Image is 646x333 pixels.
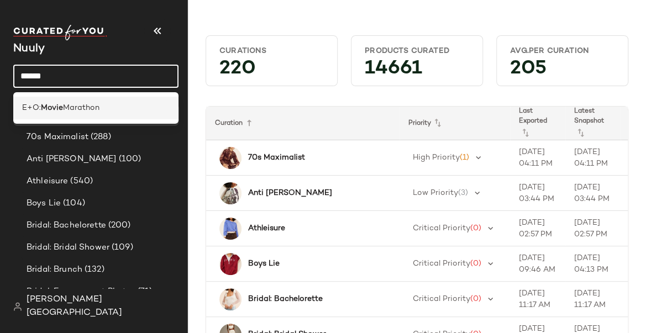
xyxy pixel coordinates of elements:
[248,293,323,305] b: Bridal: Bachelorette
[135,286,153,298] span: (71)
[82,263,104,276] span: (132)
[413,224,470,232] span: Critical Priority
[27,286,135,298] span: Bridal: Engagement Photos
[211,61,333,81] div: 220
[510,46,615,56] div: Avg.per Curation
[219,288,241,310] img: 79338430_012_b
[565,107,621,140] th: Latest Snapshot
[565,211,621,246] td: [DATE] 02:57 PM
[88,131,111,144] span: (288)
[565,140,621,176] td: [DATE] 04:11 PM
[248,223,285,234] b: Athleisure
[27,219,106,232] span: Bridal: Bachelorette
[470,295,481,303] span: (0)
[365,46,469,56] div: Products Curated
[22,102,41,114] span: E+O:
[460,154,469,162] span: (1)
[470,224,481,232] span: (0)
[510,246,565,282] td: [DATE] 09:46 AM
[63,102,99,114] span: Marathon
[219,218,241,240] img: 89991178_049_b
[106,219,131,232] span: (200)
[27,153,117,166] span: Anti [PERSON_NAME]
[13,302,22,311] img: svg%3e
[565,176,621,211] td: [DATE] 03:44 PM
[13,25,107,40] img: cfy_white_logo.C9jOOHJF.svg
[510,140,565,176] td: [DATE] 04:11 PM
[510,211,565,246] td: [DATE] 02:57 PM
[27,293,178,320] span: [PERSON_NAME][GEOGRAPHIC_DATA]
[68,175,93,188] span: (540)
[219,147,241,169] img: 99308520_061_b
[248,187,332,199] b: Anti [PERSON_NAME]
[117,153,141,166] span: (100)
[458,189,468,197] span: (3)
[61,197,85,210] span: (104)
[13,43,45,55] span: Current Company Name
[27,263,82,276] span: Bridal: Brunch
[248,258,280,269] b: Boys Lie
[41,102,63,114] b: Movie
[565,246,621,282] td: [DATE] 04:13 PM
[510,107,565,140] th: Last Exported
[356,61,478,81] div: 14661
[413,260,470,268] span: Critical Priority
[219,182,241,204] img: 95300976_004_b
[470,260,481,268] span: (0)
[27,175,68,188] span: Athleisure
[109,241,133,254] span: (109)
[400,107,510,140] th: Priority
[27,241,109,254] span: Bridal: Bridal Shower
[27,197,61,210] span: Boys Lie
[510,176,565,211] td: [DATE] 03:44 PM
[248,152,305,163] b: 70s Maximalist
[413,295,470,303] span: Critical Priority
[206,107,400,140] th: Curation
[219,46,324,56] div: Curations
[27,131,88,144] span: 70s Maximalist
[219,253,241,275] img: 97065981_060_b
[413,189,458,197] span: Low Priority
[501,61,623,81] div: 205
[413,154,460,162] span: High Priority
[565,282,621,317] td: [DATE] 11:17 AM
[510,282,565,317] td: [DATE] 11:17 AM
